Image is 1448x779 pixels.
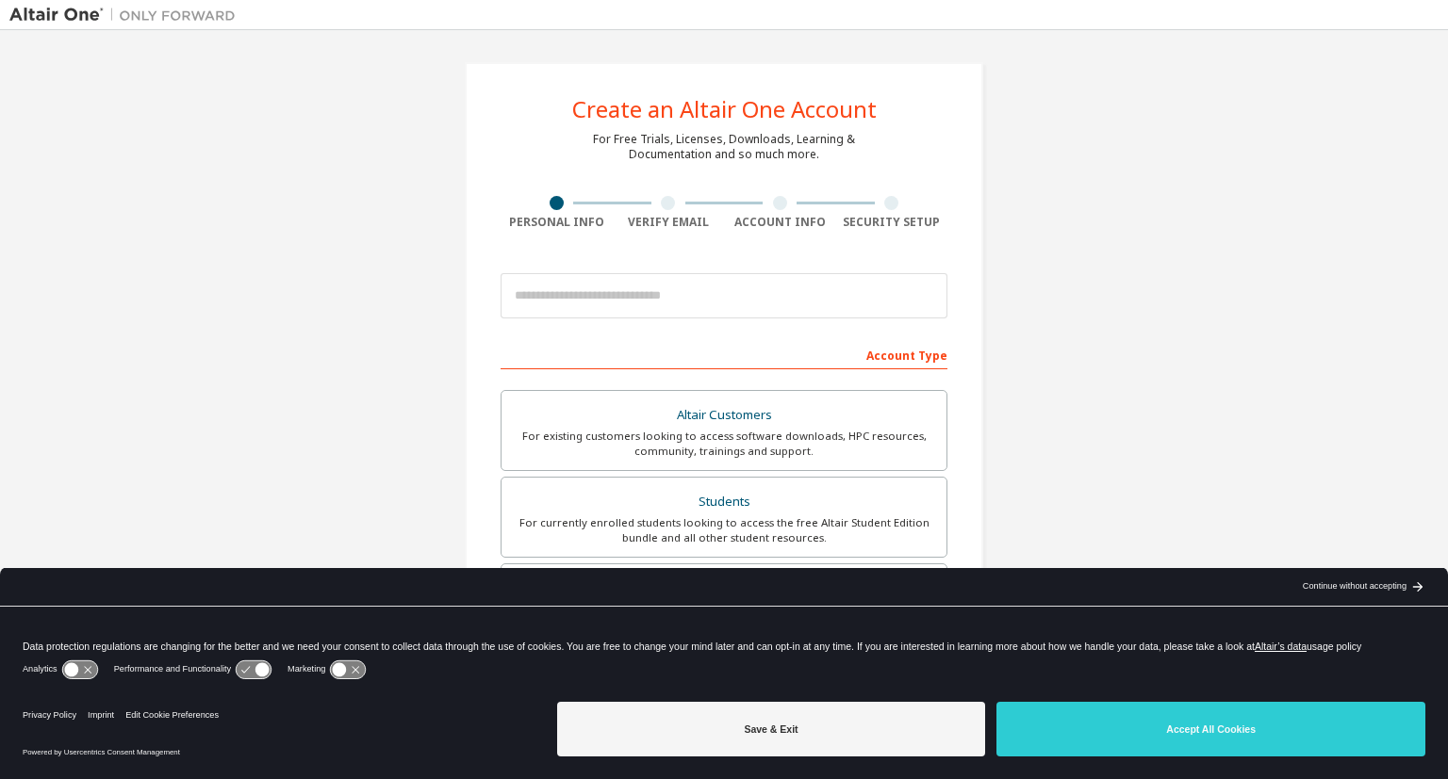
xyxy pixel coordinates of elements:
img: Altair One [9,6,245,24]
div: For currently enrolled students looking to access the free Altair Student Edition bundle and all ... [513,515,935,545]
div: Personal Info [501,215,613,230]
div: Account Type [501,339,947,369]
div: Verify Email [613,215,725,230]
div: Altair Customers [513,402,935,429]
div: For Free Trials, Licenses, Downloads, Learning & Documentation and so much more. [593,132,855,162]
div: Account Info [724,215,836,230]
div: Students [513,489,935,515]
div: For existing customers looking to access software downloads, HPC resources, community, trainings ... [513,429,935,459]
div: Security Setup [836,215,948,230]
div: Create an Altair One Account [572,98,877,121]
